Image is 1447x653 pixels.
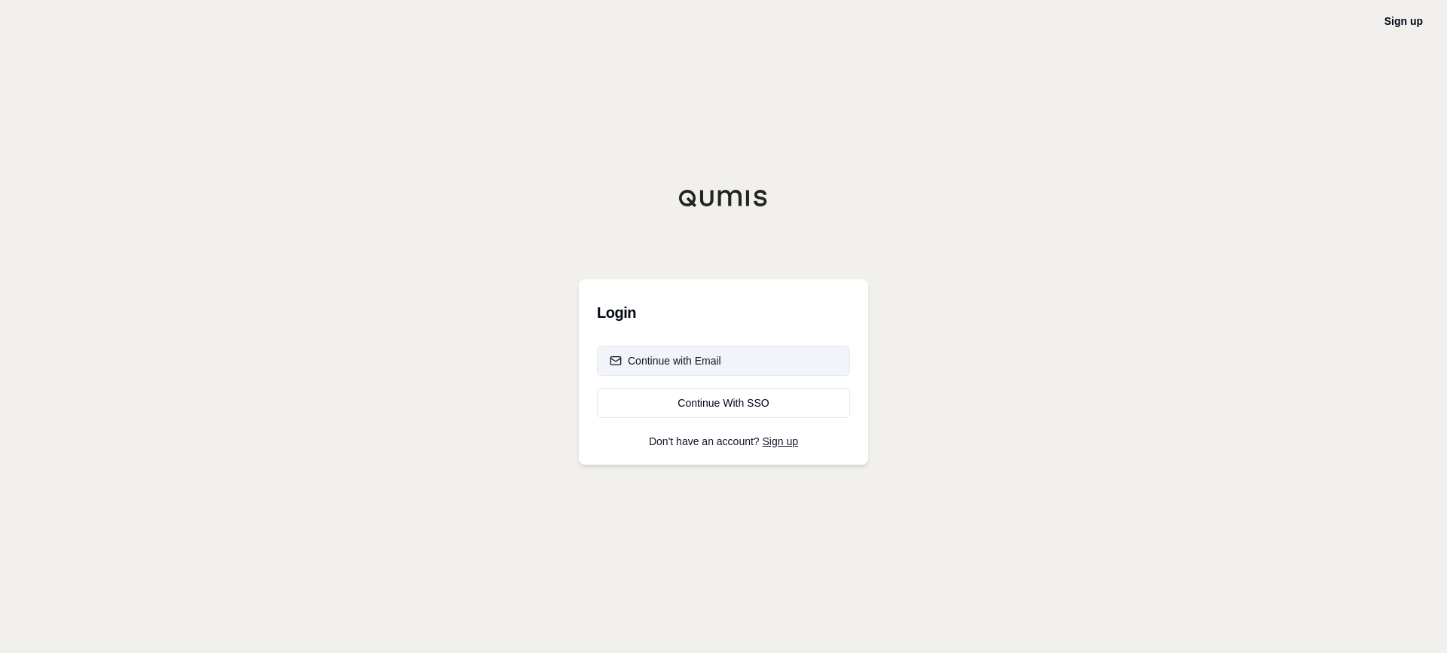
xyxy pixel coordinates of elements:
[1384,15,1423,27] a: Sign up
[610,353,721,368] div: Continue with Email
[610,395,837,410] div: Continue With SSO
[597,436,850,447] p: Don't have an account?
[597,388,850,418] a: Continue With SSO
[763,435,798,447] a: Sign up
[597,346,850,376] button: Continue with Email
[597,298,850,328] h3: Login
[678,189,769,207] img: Qumis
